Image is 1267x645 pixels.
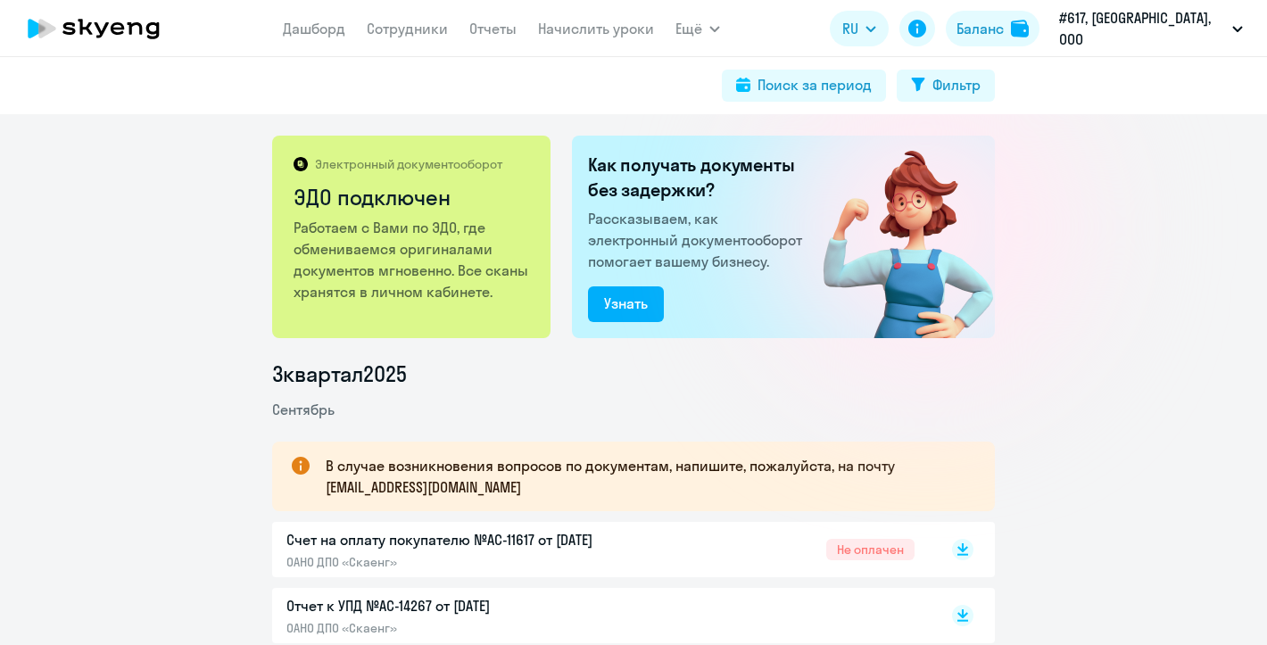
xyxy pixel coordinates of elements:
p: Отчет к УПД №AC-14267 от [DATE] [286,595,661,616]
p: Работаем с Вами по ЭДО, где обмениваемся оригиналами документов мгновенно. Все сканы хранятся в л... [294,217,532,302]
p: Электронный документооборот [315,156,502,172]
button: Балансbalance [946,11,1039,46]
h2: ЭДО подключен [294,183,532,211]
button: #617, [GEOGRAPHIC_DATA], ООО [1050,7,1252,50]
div: Узнать [604,293,648,314]
a: Отчет к УПД №AC-14267 от [DATE]ОАНО ДПО «Скаенг» [286,595,915,636]
button: Узнать [588,286,664,322]
a: Начислить уроки [538,20,654,37]
span: Ещё [675,18,702,39]
div: Поиск за период [758,74,872,95]
a: Дашборд [283,20,345,37]
a: Отчеты [469,20,517,37]
p: Рассказываем, как электронный документооборот помогает вашему бизнесу. [588,208,809,272]
span: Не оплачен [826,539,915,560]
p: Счет на оплату покупателю №AC-11617 от [DATE] [286,529,661,550]
div: Баланс [956,18,1004,39]
span: RU [842,18,858,39]
div: Фильтр [932,74,981,95]
p: В случае возникновения вопросов по документам, напишите, пожалуйста, на почту [EMAIL_ADDRESS][DOM... [326,455,963,498]
h2: Как получать документы без задержки? [588,153,809,203]
button: Поиск за период [722,70,886,102]
img: balance [1011,20,1029,37]
img: connected [794,136,995,338]
span: Сентябрь [272,401,335,418]
a: Сотрудники [367,20,448,37]
button: Ещё [675,11,720,46]
li: 3 квартал 2025 [272,360,995,388]
a: Счет на оплату покупателю №AC-11617 от [DATE]ОАНО ДПО «Скаенг»Не оплачен [286,529,915,570]
p: ОАНО ДПО «Скаенг» [286,620,661,636]
button: RU [830,11,889,46]
button: Фильтр [897,70,995,102]
p: #617, [GEOGRAPHIC_DATA], ООО [1059,7,1225,50]
p: ОАНО ДПО «Скаенг» [286,554,661,570]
